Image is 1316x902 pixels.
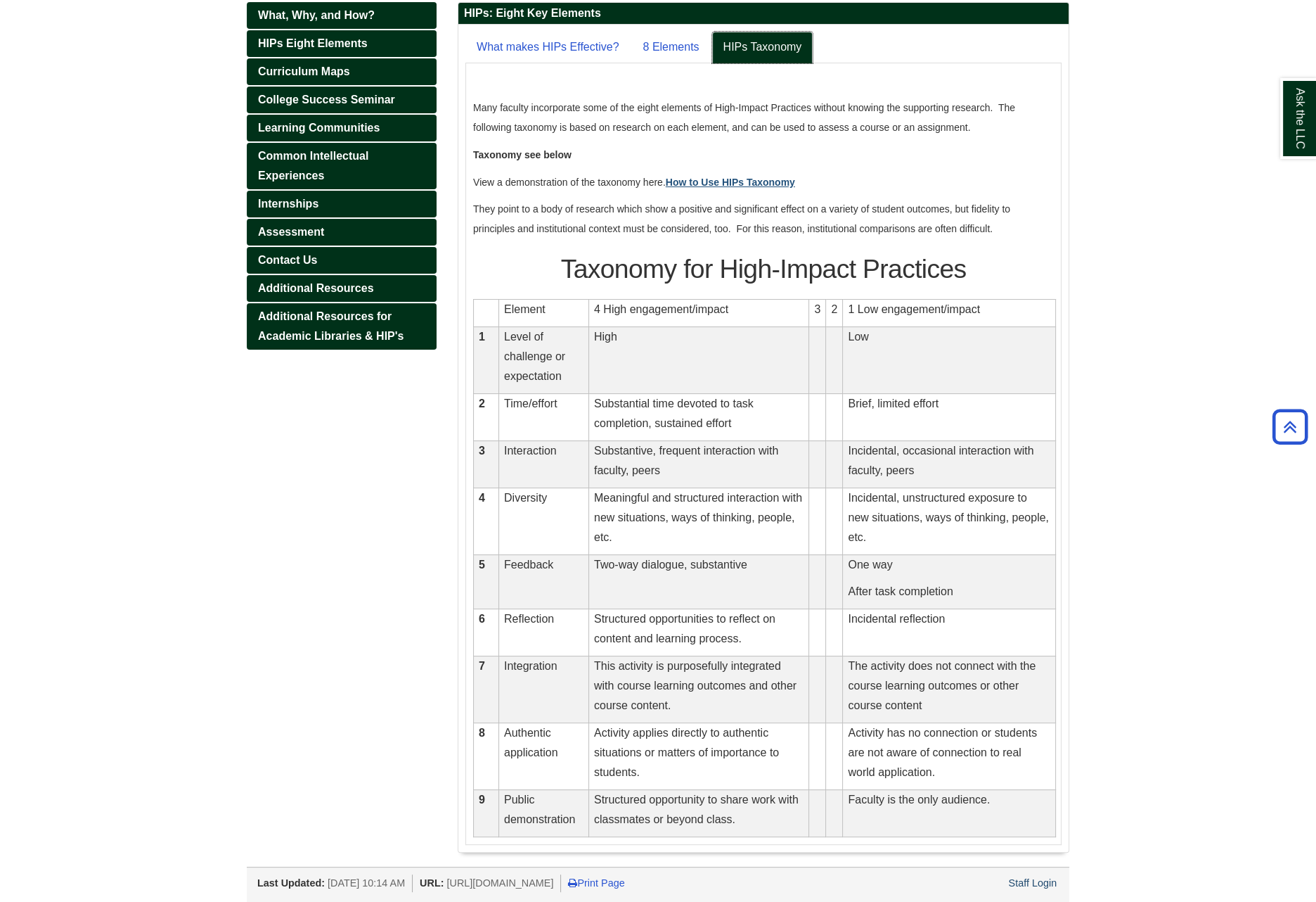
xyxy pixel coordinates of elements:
[1008,877,1057,889] a: Staff Login
[504,613,554,625] span: Reflection
[504,492,547,504] span: Diversity
[712,32,813,63] a: HIPs Taxonomy
[848,492,1049,543] span: Incidental, unstructured exposure to new situations, ways of thinking, people, etc.
[247,191,437,217] a: Internships
[561,254,967,284] span: Taxonomy for High-Impact Practices
[848,559,892,571] span: One way
[594,303,728,315] span: 4 High engagement/impact
[247,247,437,274] a: Contact Us
[247,275,437,302] a: Additional Resources
[504,445,557,457] span: Interaction
[258,310,404,342] span: Additional Resources for Academic Libraries & HIP's
[328,877,405,889] span: [DATE] 10:14 AM
[504,660,557,672] span: Integration
[479,660,485,672] span: 7
[473,203,1010,234] span: They point to a body of research which show a positive and significant effect on a variety of stu...
[473,149,572,160] span: Taxonomy see below
[479,559,485,571] span: 5
[1267,417,1312,436] a: Back to Top
[594,660,796,711] span: This activity is purposefully integrated with course learning outcomes and other course content.
[848,398,938,409] span: Brief, limited effort
[479,794,485,806] span: 9
[594,331,617,343] span: High
[594,492,802,543] span: Meaningful and structured interaction with new situations, ways of thinking, people, etc.
[831,303,837,315] span: 2
[666,177,795,188] a: How to Use HIPs Taxonomy
[258,94,395,106] span: College Success Seminar
[479,727,485,739] span: 8
[258,282,373,294] span: Additional Resources
[479,398,485,409] span: 2
[258,122,380,134] span: Learning Communities
[258,150,368,182] span: Common Intellectual Experiences
[257,877,325,889] span: Last Updated:
[479,613,485,625] span: 6
[848,727,1037,778] span: Activity has no connection or students are not aware of connection to real world application.
[258,198,318,210] span: Internships
[594,445,778,476] span: Substantive, frequent interaction with faculty, peers
[848,613,945,625] span: Incidental reflection
[594,794,799,825] span: Structured opportunity to share work with classmates or beyond class.
[258,9,375,21] span: What, Why, and How?
[814,303,820,315] span: 3
[247,30,437,57] a: HIPs Eight Elements
[848,331,868,343] span: Low
[594,613,775,644] span: Structured opportunities to reflect on content and learning process.
[504,727,558,758] span: Authentic application
[247,2,437,29] a: What, Why, and How?
[504,398,557,409] span: Time/effort
[247,115,437,141] a: Learning Communities
[848,303,980,315] span: 1 Low engagement/impact
[258,65,350,77] span: Curriculum Maps
[504,794,575,825] span: Public demonstration
[247,219,437,246] a: Assessment
[247,87,437,113] a: College Success Seminar
[504,303,546,315] span: Element
[247,58,437,85] a: Curriculum Maps
[594,727,779,778] span: Activity applies directly to authentic situations or matters of importance to students.
[473,177,795,188] span: View a demonstration of the taxonomy here.
[247,143,437,189] a: Common Intellectual Experiences
[594,559,747,571] span: Two-way dialogue, substantive
[504,559,553,571] span: Feedback
[258,254,317,266] span: Contact Us
[479,492,485,504] span: 4
[594,398,754,429] span: Substantial time devoted to task completion, sustained effort
[848,585,953,597] span: After task completion
[465,32,630,63] a: What makes HIPs Effective?
[848,660,1036,711] span: The activity does not connect with the course learning outcomes or other course content
[247,303,437,350] a: Additional Resources for Academic Libraries & HIP's
[568,878,577,888] i: Print Page
[420,877,444,889] span: URL:
[479,445,485,457] span: 3
[446,877,553,889] span: [URL][DOMAIN_NAME]
[848,445,1033,476] span: Incidental, occasional interaction with faculty, peers
[458,3,1069,25] h2: HIPs: Eight Key Elements
[473,102,1015,133] span: Many faculty incorporate some of the eight elements of High-Impact Practices without knowing the ...
[258,37,368,49] span: HIPs Eight Elements
[504,331,565,382] span: Level of challenge or expectation
[568,877,624,889] a: Print Page
[479,331,485,343] span: 1
[258,226,324,238] span: Assessment
[631,32,710,63] a: 8 Elements
[848,794,990,806] span: Faculty is the only audience.
[247,2,437,350] div: Guide Pages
